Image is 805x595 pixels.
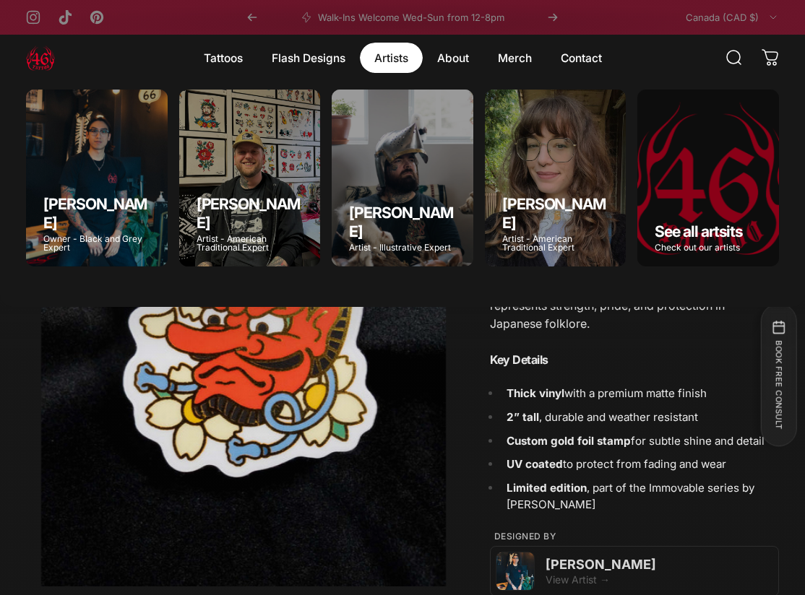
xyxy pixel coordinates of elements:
p: Artist - American Traditional Expert [197,235,304,252]
summary: Flash Designs [257,43,360,73]
a: Emily Forte [485,90,627,266]
p: Artist - Illustrative Expert [349,243,456,252]
span: [PERSON_NAME] [349,204,452,240]
p: Artist - American Traditional Expert [502,235,609,252]
a: 0 items [754,42,786,74]
p: Check out our artists [655,243,741,252]
a: Geoffrey Wong [26,90,168,266]
a: Spencer Skalko [179,90,321,266]
summary: Tattoos [189,43,257,73]
summary: Artists [360,43,423,73]
a: Merch [483,43,546,73]
span: [PERSON_NAME] [502,195,606,232]
span: [PERSON_NAME] [43,195,147,232]
summary: About [423,43,483,73]
a: See all artsits [637,90,779,266]
span: See all artsits [655,222,741,240]
a: Contact [546,43,616,73]
span: [PERSON_NAME] [197,195,300,232]
a: Taivas Jättiläinen [332,90,473,266]
nav: Primary [189,43,616,73]
p: Owner - Black and Grey Expert [43,235,150,252]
